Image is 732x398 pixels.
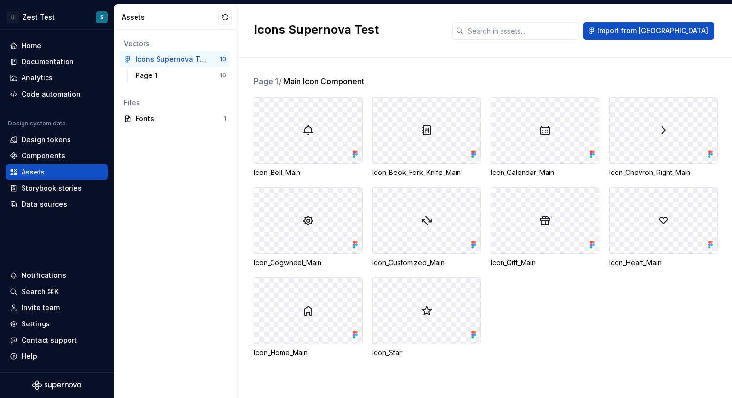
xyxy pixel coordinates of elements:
a: Icons Supernova Test10 [120,51,230,67]
div: 1 [224,115,226,123]
a: Fonts1 [120,111,230,126]
a: Code automation [6,86,108,102]
div: Design system data [8,120,66,127]
div: Components [22,151,65,161]
a: Settings [6,316,108,332]
a: Invite team [6,300,108,316]
button: HZest TestS [2,6,112,27]
div: Design tokens [22,135,71,145]
button: Help [6,348,108,364]
div: Icon_Bell_Main [254,168,363,177]
div: Assets [22,167,45,177]
span: Import from [GEOGRAPHIC_DATA] [597,26,708,36]
div: Documentation [22,57,74,67]
a: Data sources [6,197,108,212]
span: / [279,76,282,86]
div: Contact support [22,335,77,345]
div: S [100,13,104,21]
div: Help [22,351,37,361]
div: Icon_Customized_Main [372,258,481,268]
div: Settings [22,319,50,329]
div: H [7,11,19,23]
div: 10 [220,72,226,79]
input: Search in assets... [464,22,579,40]
div: Zest Test [23,12,55,22]
span: Main Icon Component [283,75,364,87]
h2: Icons Supernova Test [254,22,440,38]
div: Icon_Calendar_Main [491,168,599,177]
div: Icon_Gift_Main [491,258,599,268]
span: Page 1 [254,75,282,87]
a: Documentation [6,54,108,70]
div: Storybook stories [22,183,82,193]
div: 10 [220,55,226,63]
div: Icon_Book_Fork_Knife_Main [372,168,481,177]
div: Icon_Heart_Main [609,258,718,268]
div: Notifications [22,271,66,280]
div: Files [124,98,226,108]
a: Assets [6,164,108,180]
div: Invite team [22,303,60,313]
button: Contact support [6,332,108,348]
div: Page 1 [136,71,161,80]
a: Storybook stories [6,180,108,196]
a: Page 110 [132,68,230,83]
div: Code automation [22,89,81,99]
button: Import from [GEOGRAPHIC_DATA] [583,22,714,40]
div: Home [22,41,41,50]
div: Assets [122,12,218,22]
div: Icon_Home_Main [254,348,363,358]
div: Icons Supernova Test [136,54,208,64]
div: Icon_Star [372,348,481,358]
a: Analytics [6,70,108,86]
div: Vectors [124,39,226,49]
div: Icon_Cogwheel_Main [254,258,363,268]
div: Data sources [22,199,67,209]
a: Home [6,38,108,53]
div: Icon_Chevron_Right_Main [609,168,718,177]
a: Components [6,148,108,164]
div: Analytics [22,73,53,83]
button: Notifications [6,268,108,283]
div: Search ⌘K [22,287,59,297]
a: Design tokens [6,132,108,148]
div: Fonts [136,114,224,124]
button: Search ⌘K [6,284,108,299]
svg: Supernova Logo [32,380,81,390]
